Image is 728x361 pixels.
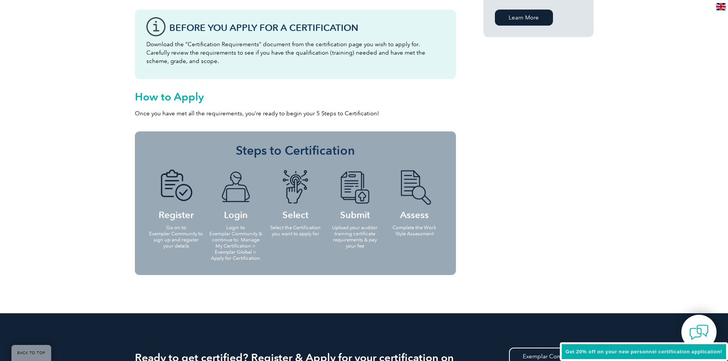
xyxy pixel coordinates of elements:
[394,170,436,205] img: icon-blue-doc-search.png
[495,10,553,26] a: Learn More
[566,349,722,355] span: Get 20% off on your new personnel certification application!
[155,170,197,205] img: icon-blue-doc-tick.png
[208,170,263,219] h4: Login
[149,170,204,219] h4: Register
[268,225,323,237] p: Select the Certification you want to apply for
[149,225,204,249] p: Go on to Exemplar Community to sign up and register your details
[135,91,456,103] h2: How to Apply
[146,143,444,158] h3: Steps to Certification
[169,23,444,32] h3: Before You Apply For a Certification
[135,109,456,118] p: Once you have met all the requirements, you’re ready to begin your 5 Steps to Certification!
[274,170,316,205] img: icon-blue-finger-button.png
[215,170,257,205] img: icon-blue-laptop-male.png
[146,40,444,65] p: Download the “Certification Requirements” document from the certification page you wish to apply ...
[328,225,383,249] p: Upload your auditor training certificate requirements & pay your fee
[208,225,263,261] p: Login to Exemplar Community & continue to: Manage My Certification > Exemplar Global > Apply for ...
[11,345,51,361] a: BACK TO TOP
[268,170,323,219] h4: Select
[334,170,376,205] img: icon-blue-doc-arrow.png
[328,170,383,219] h4: Submit
[716,3,726,10] img: en
[387,225,442,237] p: Complete the Work Style Assessment
[387,170,442,219] h4: Assess
[689,323,709,342] img: contact-chat.png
